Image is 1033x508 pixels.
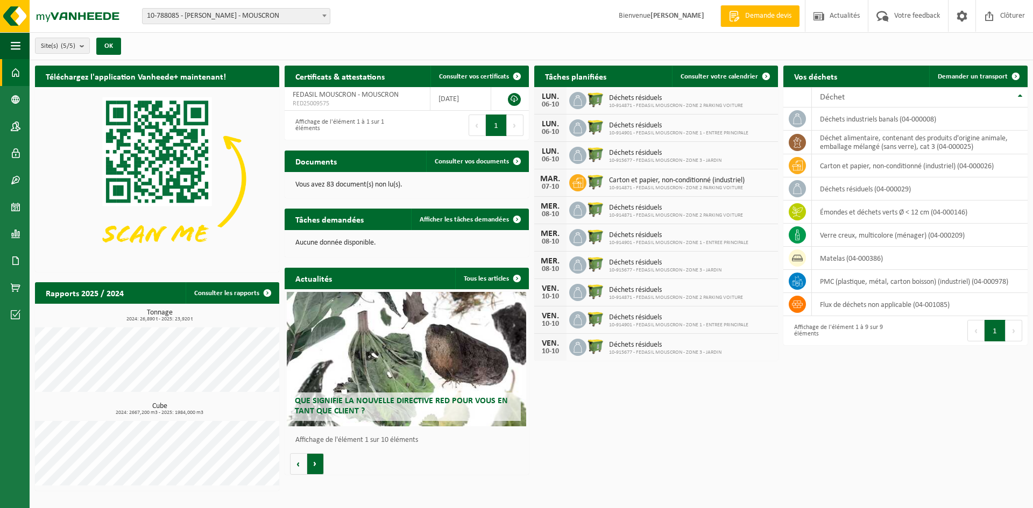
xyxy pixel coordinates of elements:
[540,147,561,156] div: LUN.
[435,158,509,165] span: Consulter vos documents
[540,266,561,273] div: 08-10
[540,128,561,136] div: 06-10
[609,103,743,109] span: 10-914871 - FEDASIL MOUSCRON - ZONE 2 PARKING VOITURE
[609,130,748,137] span: 10-914901 - FEDASIL MOUSCRON - ZONE 1 - ENTREE PRINCIPALE
[609,149,721,158] span: Déchets résiduels
[586,337,605,355] img: WB-1100-HPE-GN-51
[35,282,135,303] h2: Rapports 2025 / 2024
[35,66,237,87] h2: Téléchargez l'application Vanheede+ maintenant!
[295,181,518,189] p: Vous avez 83 document(s) non lu(s).
[40,403,279,416] h3: Cube
[290,453,307,475] button: Vorige
[486,115,507,136] button: 1
[609,176,745,185] span: Carton et papier, non-conditionné (industriel)
[540,320,561,328] div: 10-10
[41,38,75,54] span: Site(s)
[540,230,561,238] div: MER.
[609,94,743,103] span: Déchets résiduels
[426,151,528,172] a: Consulter vos documents
[420,216,509,223] span: Afficher les tâches demandées
[609,185,745,191] span: 10-914871 - FEDASIL MOUSCRON - ZONE 2 PARKING VOITURE
[609,267,721,274] span: 10-915677 - FEDASIL MOUSCRON - ZONE 3 - JARDIN
[938,73,1008,80] span: Demander un transport
[609,231,748,240] span: Déchets résiduels
[540,202,561,211] div: MER.
[285,66,395,87] h2: Certificats & attestations
[430,87,491,111] td: [DATE]
[812,131,1028,154] td: déchet alimentaire, contenant des produits d'origine animale, emballage mélangé (sans verre), cat...
[812,201,1028,224] td: émondes et déchets verts Ø < 12 cm (04-000146)
[820,93,845,102] span: Déchet
[967,320,985,341] button: Previous
[812,108,1028,131] td: déchets industriels banals (04-000008)
[540,284,561,293] div: VEN.
[293,99,422,108] span: RED25009575
[455,268,528,289] a: Tous les articles
[783,66,848,87] h2: Vos déchets
[586,173,605,191] img: WB-1100-HPE-GN-51
[812,293,1028,316] td: flux de déchets non applicable (04-001085)
[285,268,343,289] h2: Actualités
[586,118,605,136] img: WB-1100-HPE-GN-51
[742,11,794,22] span: Demande devis
[540,257,561,266] div: MER.
[540,339,561,348] div: VEN.
[609,322,748,328] span: 10-914901 - FEDASIL MOUSCRON - ZONE 1 - ENTREE PRINCIPALE
[540,156,561,163] div: 06-10
[609,341,721,349] span: Déchets résiduels
[35,38,90,54] button: Site(s)(5/5)
[290,113,401,137] div: Affichage de l'élément 1 à 1 sur 1 éléments
[586,200,605,218] img: WB-1100-HPE-GN-51
[609,313,748,322] span: Déchets résiduels
[411,209,528,230] a: Afficher les tâches demandées
[307,453,324,475] button: Volgende
[609,240,748,246] span: 10-914901 - FEDASIL MOUSCRON - ZONE 1 - ENTREE PRINCIPALE
[285,209,374,230] h2: Tâches demandées
[586,282,605,300] img: WB-1100-HPE-GN-51
[540,101,561,109] div: 06-10
[540,211,561,218] div: 08-10
[812,154,1028,177] td: carton et papier, non-conditionné (industriel) (04-000026)
[609,212,743,219] span: 10-914871 - FEDASIL MOUSCRON - ZONE 2 PARKING VOITURE
[789,319,900,342] div: Affichage de l'élément 1 à 9 sur 9 éléments
[40,317,279,322] span: 2024: 26,890 t - 2025: 23,920 t
[681,73,758,80] span: Consulter votre calendrier
[609,295,743,301] span: 10-914871 - FEDASIL MOUSCRON - ZONE 2 PARKING VOITURE
[40,410,279,416] span: 2024: 2667,200 m3 - 2025: 1984,000 m3
[469,115,486,136] button: Previous
[609,259,721,267] span: Déchets résiduels
[507,115,523,136] button: Next
[540,293,561,300] div: 10-10
[672,66,777,87] a: Consulter votre calendrier
[812,177,1028,201] td: déchets résiduels (04-000029)
[586,255,605,273] img: WB-1100-HPE-GN-51
[295,397,508,416] span: Que signifie la nouvelle directive RED pour vous en tant que client ?
[143,9,330,24] span: 10-788085 - FEDASIL MOUSCRON - MOUSCRON
[35,87,279,270] img: Download de VHEPlus App
[650,12,704,20] strong: [PERSON_NAME]
[540,348,561,355] div: 10-10
[720,5,799,27] a: Demande devis
[929,66,1027,87] a: Demander un transport
[295,437,523,444] p: Affichage de l'élément 1 sur 10 éléments
[609,121,748,130] span: Déchets résiduels
[540,312,561,320] div: VEN.
[142,8,330,24] span: 10-788085 - FEDASIL MOUSCRON - MOUSCRON
[61,42,75,49] count: (5/5)
[295,239,518,247] p: Aucune donnée disponible.
[609,158,721,164] span: 10-915677 - FEDASIL MOUSCRON - ZONE 3 - JARDIN
[534,66,617,87] h2: Tâches planifiées
[609,349,721,356] span: 10-915677 - FEDASIL MOUSCRON - ZONE 3 - JARDIN
[96,38,121,55] button: OK
[812,224,1028,247] td: verre creux, multicolore (ménager) (04-000209)
[1006,320,1022,341] button: Next
[540,183,561,191] div: 07-10
[287,292,526,426] a: Que signifie la nouvelle directive RED pour vous en tant que client ?
[586,227,605,246] img: WB-1100-HPE-GN-51
[609,286,743,295] span: Déchets résiduels
[586,90,605,109] img: WB-1100-HPE-GN-51
[40,309,279,322] h3: Tonnage
[540,92,561,101] div: LUN.
[430,66,528,87] a: Consulter vos certificats
[439,73,509,80] span: Consulter vos certificats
